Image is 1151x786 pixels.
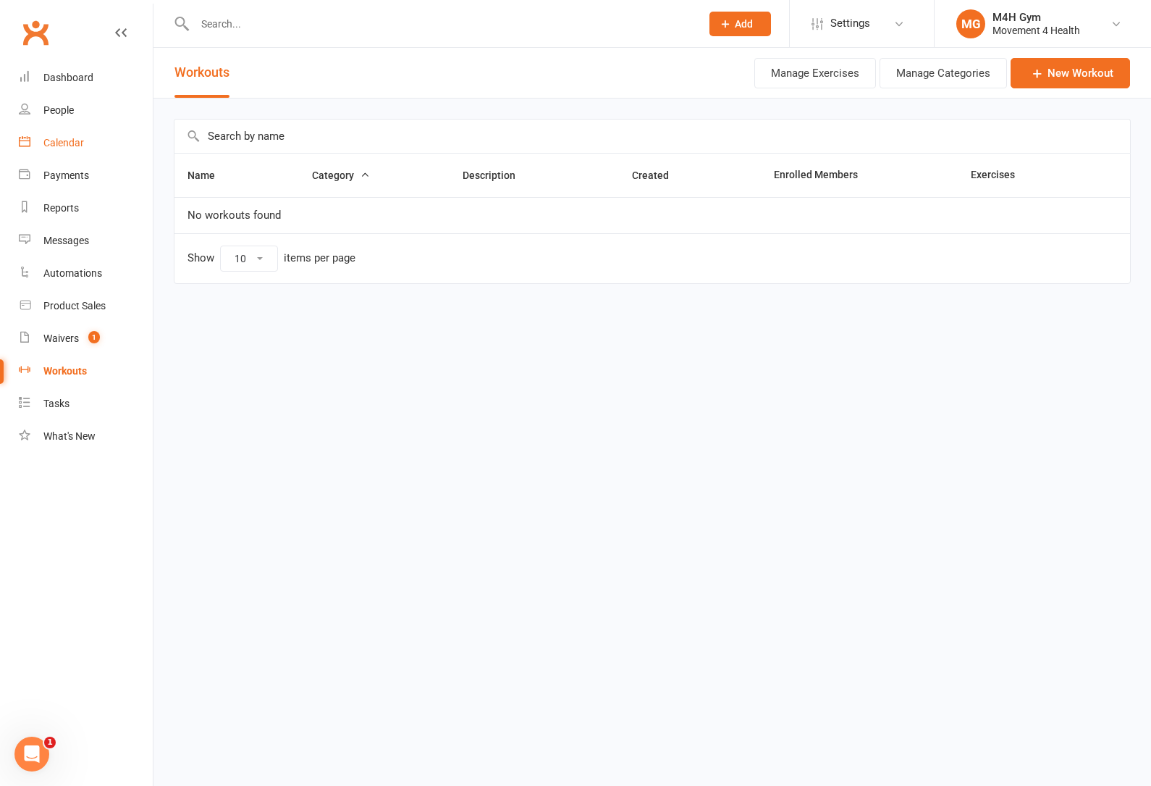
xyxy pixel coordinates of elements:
[43,104,74,116] div: People
[19,388,153,420] a: Tasks
[43,300,106,312] div: Product Sales
[19,62,153,94] a: Dashboard
[43,235,89,246] div: Messages
[14,737,49,772] iframe: Intercom live chat
[43,267,102,279] div: Automations
[284,252,355,264] div: items per page
[174,197,1130,233] td: No workouts found
[19,257,153,290] a: Automations
[632,167,685,184] button: Created
[632,170,685,181] span: Created
[735,18,753,30] span: Add
[43,398,69,409] div: Tasks
[463,167,531,184] button: Description
[709,12,771,36] button: Add
[19,225,153,257] a: Messages
[88,331,100,343] span: 1
[187,246,355,272] div: Show
[43,333,79,344] div: Waivers
[958,154,1084,197] th: Exercises
[19,94,153,127] a: People
[43,365,87,377] div: Workouts
[312,170,370,181] span: Category
[761,154,958,197] th: Enrolled Members
[174,48,229,98] button: Workouts
[312,167,370,184] button: Category
[992,24,1080,37] div: Movement 4 Health
[956,9,985,38] div: MG
[43,202,79,214] div: Reports
[880,58,1007,88] button: Manage Categories
[830,7,870,40] span: Settings
[44,737,56,748] span: 1
[190,14,691,34] input: Search...
[19,290,153,322] a: Product Sales
[19,322,153,355] a: Waivers 1
[187,167,231,184] button: Name
[992,11,1080,24] div: M4H Gym
[19,159,153,192] a: Payments
[43,430,96,442] div: What's New
[19,355,153,388] a: Workouts
[754,58,876,88] button: Manage Exercises
[43,72,93,83] div: Dashboard
[19,420,153,453] a: What's New
[174,120,1130,153] input: Search by name
[19,192,153,225] a: Reports
[187,170,231,181] span: Name
[19,127,153,159] a: Calendar
[43,170,89,181] div: Payments
[1011,58,1130,88] a: New Workout
[463,170,531,181] span: Description
[17,14,54,51] a: Clubworx
[43,137,84,149] div: Calendar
